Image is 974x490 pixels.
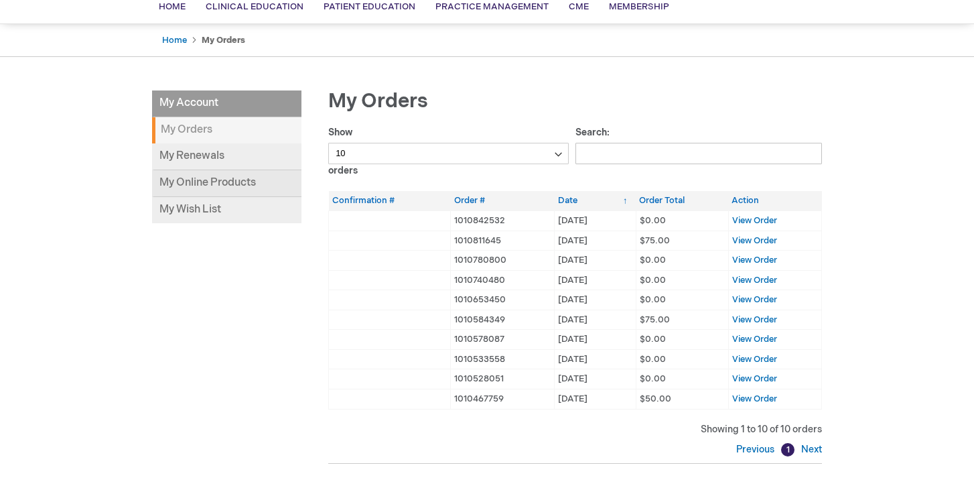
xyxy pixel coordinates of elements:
a: My Wish List [152,197,301,223]
a: View Order [732,334,777,345]
span: Practice Management [435,1,549,12]
th: Order #: activate to sort column ascending [451,191,555,210]
a: Next [798,444,822,455]
a: View Order [732,275,777,286]
span: $0.00 [640,334,666,345]
td: 1010528051 [451,369,555,389]
span: $75.00 [640,235,670,246]
td: [DATE] [555,349,636,369]
th: Date: activate to sort column ascending [555,191,636,210]
span: $0.00 [640,373,666,384]
td: [DATE] [555,310,636,330]
td: [DATE] [555,210,636,231]
strong: My Orders [152,117,301,143]
a: View Order [732,215,777,226]
a: My Online Products [152,170,301,197]
strong: My Orders [202,35,245,46]
a: View Order [732,373,777,384]
td: [DATE] [555,251,636,271]
th: Action: activate to sort column ascending [728,191,821,210]
label: Search: [575,127,823,159]
a: Previous [736,444,778,455]
span: $0.00 [640,354,666,365]
td: [DATE] [555,389,636,410]
span: Patient Education [324,1,415,12]
a: View Order [732,255,777,265]
td: [DATE] [555,290,636,310]
span: $0.00 [640,215,666,226]
td: 1010780800 [451,251,555,271]
td: [DATE] [555,369,636,389]
td: 1010467759 [451,389,555,410]
span: My Orders [328,89,428,113]
span: $0.00 [640,294,666,305]
td: 1010811645 [451,231,555,251]
a: My Renewals [152,143,301,170]
td: 1010740480 [451,270,555,290]
a: 1 [781,443,794,456]
span: Clinical Education [206,1,303,12]
td: [DATE] [555,330,636,350]
span: $75.00 [640,314,670,325]
td: 1010653450 [451,290,555,310]
a: Home [162,35,187,46]
select: Showorders [328,143,569,164]
td: 1010584349 [451,310,555,330]
td: 1010578087 [451,330,555,350]
td: [DATE] [555,231,636,251]
label: Show orders [328,127,569,176]
a: View Order [732,235,777,246]
td: 1010842532 [451,210,555,231]
td: 1010533558 [451,349,555,369]
th: Confirmation #: activate to sort column ascending [329,191,451,210]
span: $0.00 [640,255,666,265]
th: Order Total: activate to sort column ascending [636,191,728,210]
a: View Order [732,393,777,404]
input: Search: [575,143,823,164]
div: Showing 1 to 10 of 10 orders [328,423,822,436]
span: $50.00 [640,393,671,404]
span: Membership [609,1,669,12]
span: Home [159,1,186,12]
a: View Order [732,314,777,325]
span: CME [569,1,589,12]
a: View Order [732,294,777,305]
a: View Order [732,354,777,365]
td: [DATE] [555,270,636,290]
span: $0.00 [640,275,666,286]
